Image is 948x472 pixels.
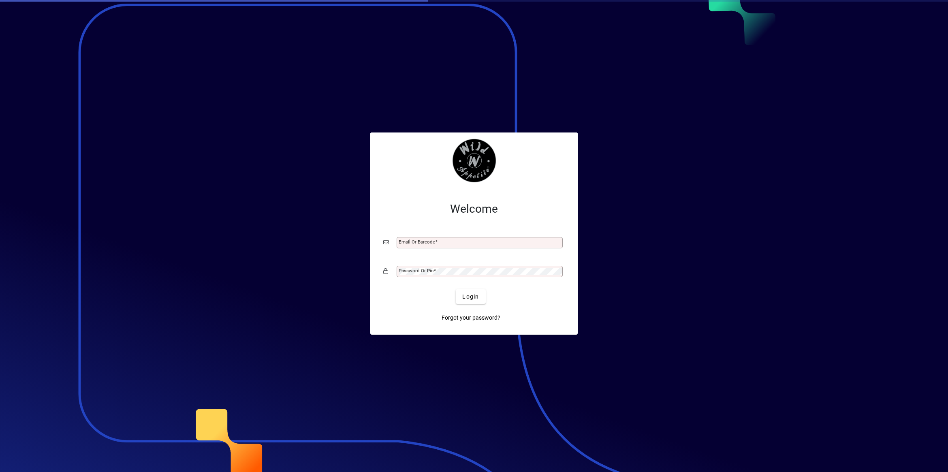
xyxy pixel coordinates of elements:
span: Forgot your password? [442,314,500,322]
span: Login [462,293,479,301]
a: Forgot your password? [438,310,504,325]
mat-label: Password or Pin [399,268,433,273]
h2: Welcome [383,202,565,216]
button: Login [456,289,485,304]
mat-label: Email or Barcode [399,239,435,245]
